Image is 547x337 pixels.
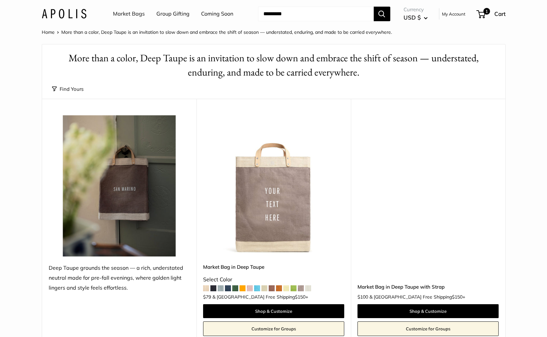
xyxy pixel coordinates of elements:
[494,10,506,17] span: Cart
[201,9,233,19] a: Coming Soon
[404,5,428,14] span: Currency
[452,294,463,300] span: $150
[203,294,211,300] span: $79
[483,8,490,15] span: 1
[42,28,392,36] nav: Breadcrumb
[369,295,465,299] span: & [GEOGRAPHIC_DATA] Free Shipping +
[357,294,368,300] span: $100
[477,9,506,19] a: 1 Cart
[52,51,495,80] h1: More than a color, Deep Taupe is an invitation to slow down and embrace the shift of season — und...
[442,10,465,18] a: My Account
[295,294,305,300] span: $150
[113,9,145,19] a: Market Bags
[357,321,499,336] a: Customize for Groups
[61,29,392,35] span: More than a color, Deep Taupe is an invitation to slow down and embrace the shift of season — und...
[404,12,428,23] button: USD $
[203,263,344,271] a: Market Bag in Deep Taupe
[203,115,344,256] a: Market Bag in Deep TaupeMarket Bag in Deep Taupe
[203,321,344,336] a: Customize for Groups
[203,304,344,318] a: Shop & Customize
[374,7,390,21] button: Search
[42,9,86,19] img: Apolis
[203,275,344,285] div: Select Color
[52,84,83,94] button: Find Yours
[357,115,499,256] a: Market Bag in Deep Taupe with StrapMarket Bag in Deep Taupe with Strap
[156,9,190,19] a: Group Gifting
[357,283,499,291] a: Market Bag in Deep Taupe with Strap
[357,304,499,318] a: Shop & Customize
[404,14,421,21] span: USD $
[42,29,55,35] a: Home
[203,115,344,256] img: Market Bag in Deep Taupe
[212,295,308,299] span: & [GEOGRAPHIC_DATA] Free Shipping +
[258,7,374,21] input: Search...
[49,263,190,293] div: Deep Taupe grounds the season — a rich, understated neutral made for pre-fall evenings, where gol...
[49,115,190,256] img: Deep Taupe grounds the season — a rich, understated neutral made for pre-fall evenings, where gol...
